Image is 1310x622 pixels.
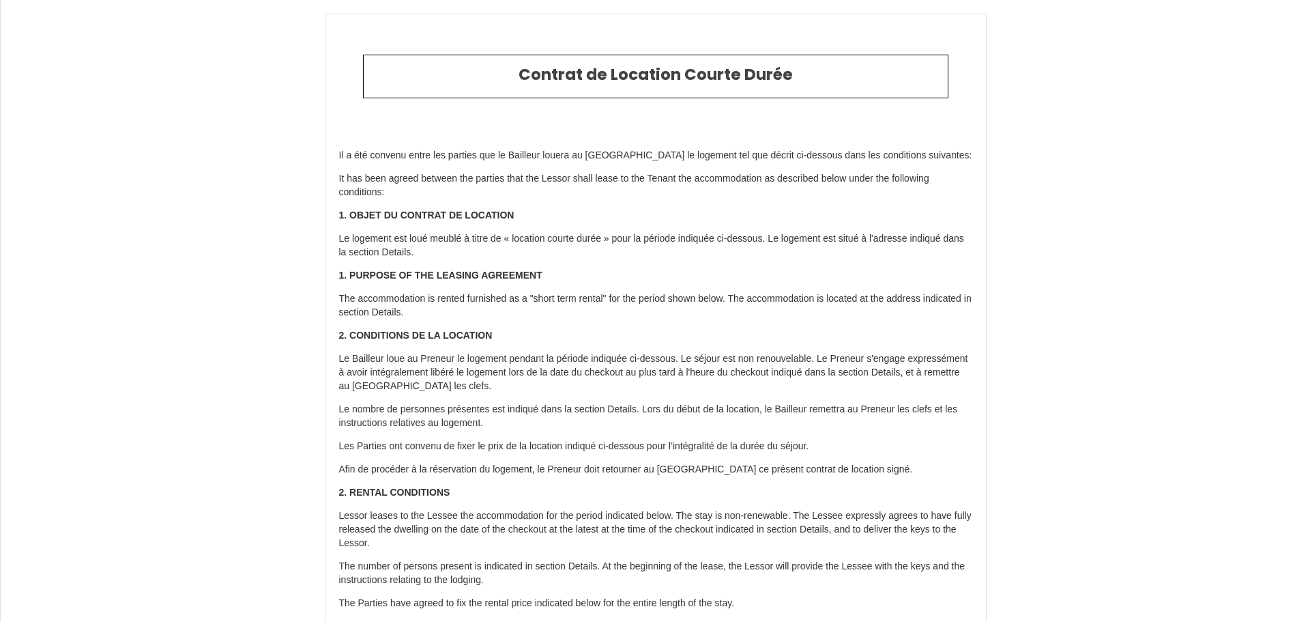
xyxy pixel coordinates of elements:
[339,352,972,393] p: Le Bailleur loue au Preneur le logement pendant la période indiquée ci-dessous. Le séjour est non...
[339,403,972,430] p: Le nombre de personnes présentes est indiqué dans la section Details. Lors du début de la locatio...
[339,292,972,320] p: The accommodation is rented furnished as a "short term rental" for the period shown below. The ac...
[339,210,514,221] strong: 1. OBJET DU CONTRAT DE LOCATION
[339,149,972,162] p: Il a été convenu entre les parties que le Bailleur louera au [GEOGRAPHIC_DATA] le logement tel qu...
[374,66,937,85] h2: Contrat de Location Courte Durée
[339,463,972,477] p: Afin de procéder à la réservation du logement, le Preneur doit retourner au [GEOGRAPHIC_DATA] ce ...
[339,597,972,610] p: The Parties have agreed to fix the rental price indicated below for the entire length of the stay.
[339,440,972,453] p: Les Parties ont convenu de fixer le prix de la location indiqué ci-dessous pour l’intégralité de ...
[339,509,972,550] p: Lessor leases to the Lessee the accommodation for the period indicated below. The stay is non-ren...
[339,172,972,199] p: It has been agreed between the parties that the Lessor shall lease to the Tenant the accommodatio...
[339,487,450,498] strong: 2. RENTAL CONDITIONS
[339,560,972,587] p: The number of persons present is indicated in section Details. At the beginning of the lease, the...
[339,270,542,281] strong: 1. PURPOSE OF THE LEASING AGREEMENT
[339,232,972,259] p: Le logement est loué meublé à titre de « location courte durée » pour la période indiquée ci-dess...
[339,330,493,341] strong: 2. CONDITIONS DE LA LOCATION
